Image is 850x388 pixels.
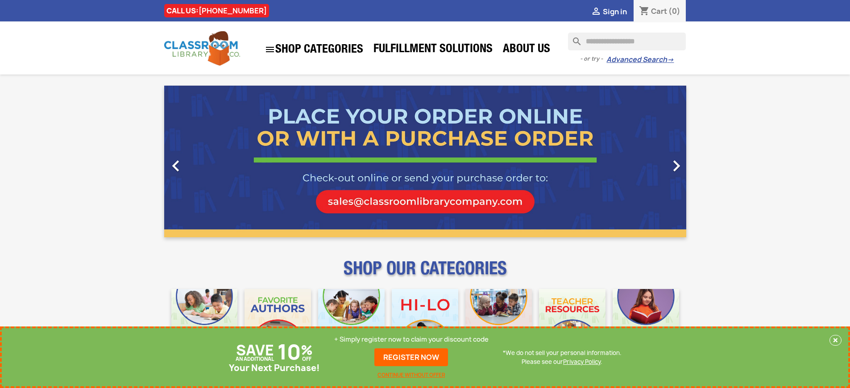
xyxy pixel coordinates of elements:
[608,86,686,237] a: Next
[318,289,385,355] img: CLC_Phonics_And_Decodables_Mobile.jpg
[539,289,605,355] img: CLC_Teacher_Resources_Mobile.jpg
[591,7,627,17] a:  Sign in
[580,54,606,63] span: - or try -
[665,155,688,177] i: 
[651,6,667,16] span: Cart
[164,266,686,282] p: SHOP OUR CATEGORIES
[164,4,269,17] div: CALL US:
[639,6,650,17] i: shopping_cart
[465,289,532,355] img: CLC_Fiction_Nonfiction_Mobile.jpg
[606,55,674,64] a: Advanced Search→
[498,41,555,59] a: About Us
[591,7,601,17] i: 
[199,6,267,16] a: [PHONE_NUMBER]
[568,33,686,50] input: Search
[369,41,497,59] a: Fulfillment Solutions
[603,7,627,17] span: Sign in
[668,6,680,16] span: (0)
[568,33,579,43] i: search
[165,155,187,177] i: 
[613,289,679,355] img: CLC_Dyslexia_Mobile.jpg
[265,44,275,55] i: 
[260,40,368,59] a: SHOP CATEGORIES
[171,289,238,355] img: CLC_Bulk_Mobile.jpg
[245,289,311,355] img: CLC_Favorite_Authors_Mobile.jpg
[164,31,240,66] img: Classroom Library Company
[667,55,674,64] span: →
[164,86,686,237] ul: Carousel container
[392,289,458,355] img: CLC_HiLo_Mobile.jpg
[164,86,243,237] a: Previous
